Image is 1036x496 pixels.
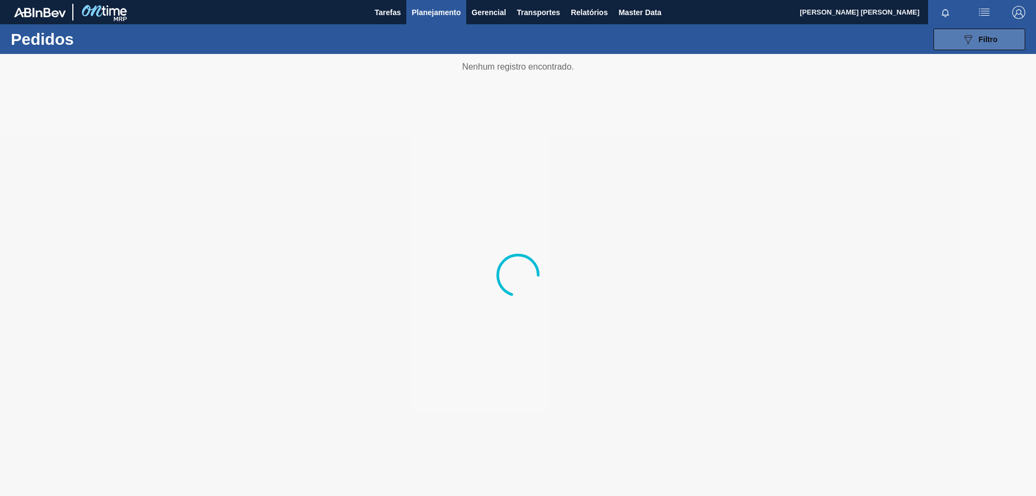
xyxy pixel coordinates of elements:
[412,6,461,19] span: Planejamento
[571,6,608,19] span: Relatórios
[618,6,661,19] span: Master Data
[374,6,401,19] span: Tarefas
[933,29,1025,50] button: Filtro
[11,33,172,45] h1: Pedidos
[928,5,963,20] button: Notificações
[978,6,991,19] img: userActions
[14,8,66,17] img: TNhmsLtSVTkK8tSr43FrP2fwEKptu5GPRR3wAAAABJRU5ErkJggg==
[517,6,560,19] span: Transportes
[472,6,506,19] span: Gerencial
[979,35,998,44] span: Filtro
[1012,6,1025,19] img: Logout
